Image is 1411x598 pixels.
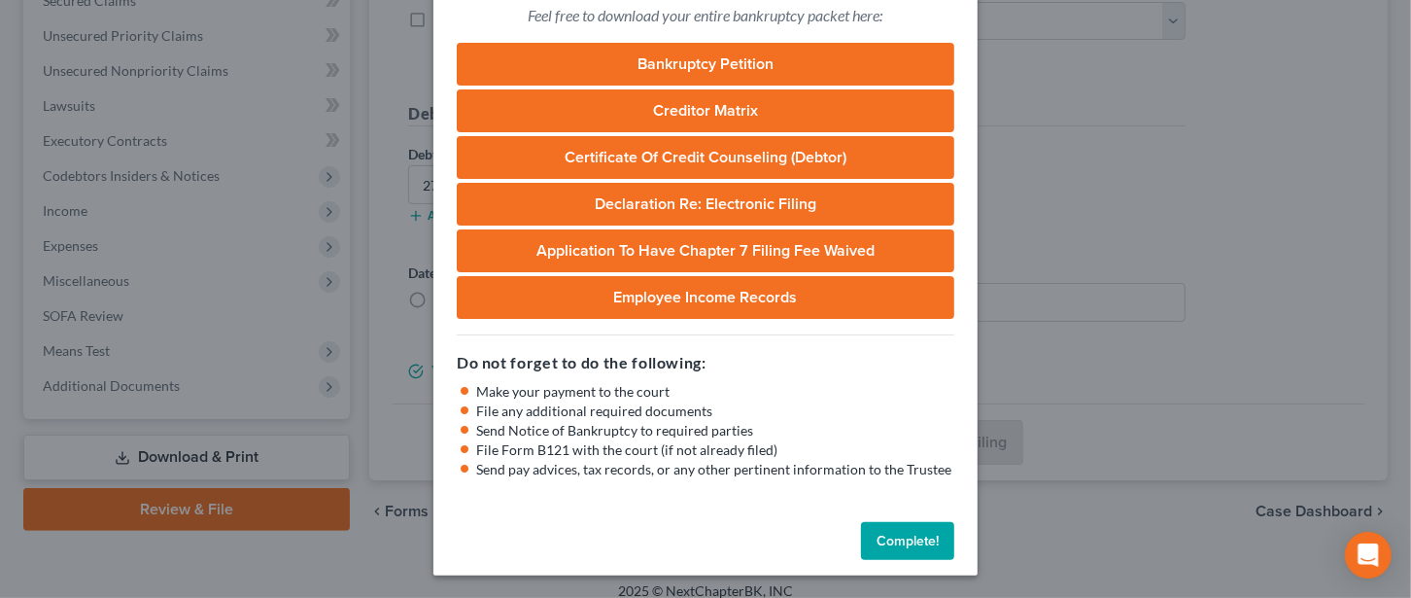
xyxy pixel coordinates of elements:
[1345,532,1392,579] div: Open Intercom Messenger
[861,522,954,561] button: Complete!
[457,136,954,179] a: Certificate of Credit Counseling (Debtor)
[476,402,954,421] li: File any additional required documents
[457,183,954,226] a: Declaration Re: Electronic Filing
[476,382,954,402] li: Make your payment to the court
[457,351,954,374] h5: Do not forget to do the following:
[476,440,954,460] li: File Form B121 with the court (if not already filed)
[476,460,954,479] li: Send pay advices, tax records, or any other pertinent information to the Trustee
[457,89,954,132] a: Creditor Matrix
[457,229,954,272] a: Application to Have Chapter 7 Filing Fee Waived
[457,5,954,27] p: Feel free to download your entire bankruptcy packet here:
[476,421,954,440] li: Send Notice of Bankruptcy to required parties
[457,276,954,319] a: Employee Income Records
[457,43,954,86] a: Bankruptcy Petition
